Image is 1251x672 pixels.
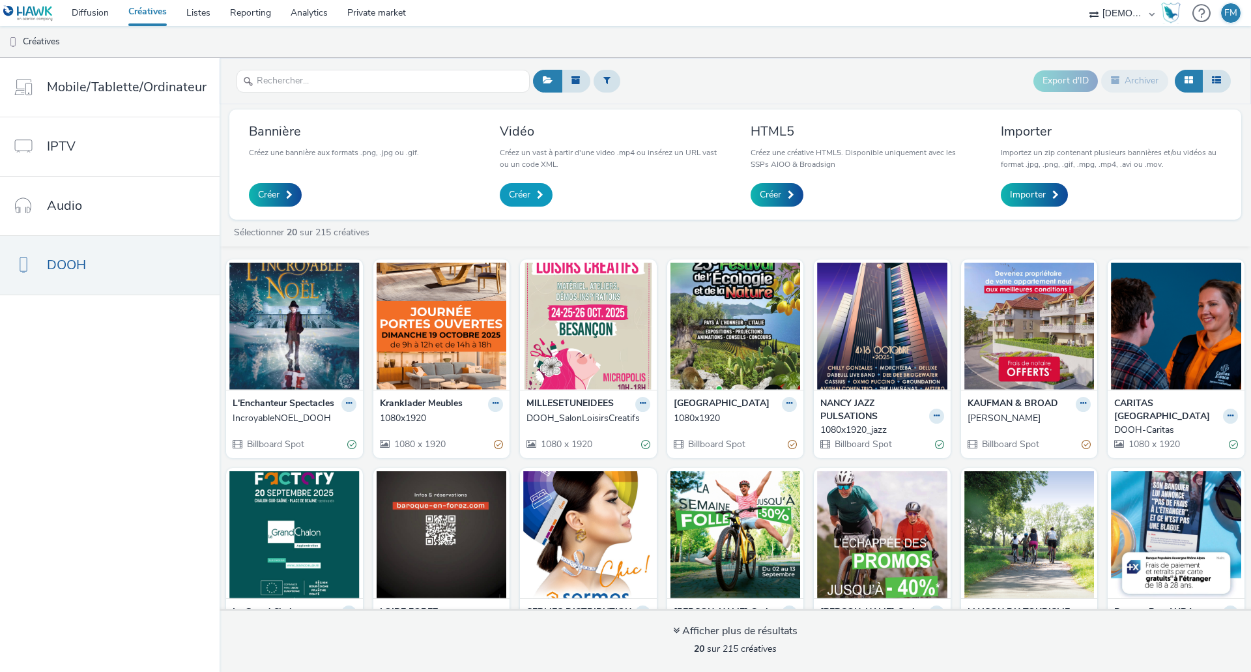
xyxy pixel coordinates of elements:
[500,183,553,207] a: Créer
[1175,70,1203,92] button: Grille
[526,412,645,425] div: DOOH_SalonLoisirsCreatifs
[233,412,356,425] a: IncroyableNOEL_DOOH
[670,263,801,390] img: 1080x1920 visual
[1001,123,1222,140] h3: Importer
[694,643,704,655] strong: 20
[817,263,947,390] img: 1080x1920_jazz visual
[694,643,777,655] span: sur 215 créatives
[526,412,650,425] a: DOOH_SalonLoisirsCreatifs
[347,438,356,452] div: Valide
[380,412,498,425] div: 1080x1920
[233,226,375,239] a: Sélectionner sur 215 créatives
[229,263,360,390] img: IncroyableNOEL_DOOH visual
[7,36,20,49] img: dooh
[1111,263,1241,390] img: DOOH-Caritas visual
[817,471,947,598] img: 1080x1920_V2 (copy) visual
[1127,438,1180,450] span: 1080 x 1920
[237,70,530,93] input: Rechercher...
[1101,70,1168,92] button: Archiver
[1114,424,1233,437] div: DOOH-Caritas
[380,412,504,425] a: 1080x1920
[1001,147,1222,170] p: Importez un zip contenant plusieurs bannières et/ou vidéos au format .jpg, .png, .gif, .mpg, .mp4...
[377,471,507,598] img: 1080x1920_baroque visual
[523,471,654,598] img: 1080x1980_dooh visual
[674,412,792,425] div: 1080x1920
[526,397,614,412] strong: MILLESETUNEIDEES
[523,263,654,390] img: DOOH_SalonLoisirsCreatifs visual
[500,147,721,170] p: Créez un vast à partir d'une video .mp4 ou insérez un URL vast ou un code XML.
[751,147,971,170] p: Créez une créative HTML5. Disponible uniquement avec les SSPs AIOO & Broadsign
[1114,606,1194,621] strong: Banque Pop AURA
[760,188,781,201] span: Créer
[674,397,769,412] strong: [GEOGRAPHIC_DATA]
[249,123,419,140] h3: Bannière
[674,606,777,621] strong: [PERSON_NAME] Cycles
[229,471,360,598] img: DOOH-Viva visual
[539,438,592,450] span: 1080 x 1920
[3,5,53,22] img: undefined Logo
[968,397,1058,412] strong: KAUFMAN & BROAD
[233,606,302,621] strong: Le Grand Chalon
[1082,438,1091,452] div: Partiellement valide
[500,123,721,140] h3: Vidéo
[1114,424,1238,437] a: DOOH-Caritas
[641,438,650,452] div: Valide
[935,438,944,452] div: Valide
[1202,70,1231,92] button: Liste
[380,397,463,412] strong: Kranklader Meubles
[751,183,803,207] a: Créer
[233,397,334,412] strong: L'Enchanteur Spectacles
[47,137,76,156] span: IPTV
[968,412,1091,425] a: [PERSON_NAME]
[1033,70,1098,91] button: Export d'ID
[1114,397,1220,424] strong: CARITAS [GEOGRAPHIC_DATA]
[964,471,1095,598] img: 1080x1920_parcours visual
[47,196,82,215] span: Audio
[820,424,939,437] div: 1080x1920_jazz
[751,123,971,140] h3: HTML5
[1161,3,1181,23] img: Hawk Academy
[287,226,297,239] strong: 20
[673,624,798,639] div: Afficher plus de résultats
[494,438,503,452] div: Partiellement valide
[377,263,507,390] img: 1080x1920 visual
[820,606,924,621] strong: [PERSON_NAME] Cycles
[820,424,944,437] a: 1080x1920_jazz
[1010,188,1046,201] span: Importer
[1161,3,1186,23] a: Hawk Academy
[670,471,801,598] img: 1080x1920_veloland visual
[47,78,207,96] span: Mobile/Tablette/Ordinateur
[380,606,485,632] strong: LOIRE FOREZ AGGLOMERATION
[1111,471,1241,598] img: DOOH_Etranger_V3_BasicFit visual
[964,263,1095,390] img: DOOH-Kaufman visual
[833,438,892,450] span: Billboard Spot
[249,183,302,207] a: Créer
[47,256,86,274] span: DOOH
[968,412,1086,425] div: [PERSON_NAME]
[509,188,530,201] span: Créer
[258,188,280,201] span: Créer
[968,606,1073,632] strong: MAISON DU TOURISME DU PAYS LUNEVILLOIS
[246,438,304,450] span: Billboard Spot
[526,606,631,621] strong: SERMES DISTRIBUTION
[788,438,797,452] div: Partiellement valide
[981,438,1039,450] span: Billboard Spot
[393,438,446,450] span: 1080 x 1920
[674,412,798,425] a: 1080x1920
[249,147,419,158] p: Créez une bannière aux formats .png, .jpg ou .gif.
[820,397,926,424] strong: NANCY JAZZ PULSATIONS
[1001,183,1068,207] a: Importer
[1229,438,1238,452] div: Valide
[687,438,745,450] span: Billboard Spot
[233,412,351,425] div: IncroyableNOEL_DOOH
[1224,3,1237,23] div: FM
